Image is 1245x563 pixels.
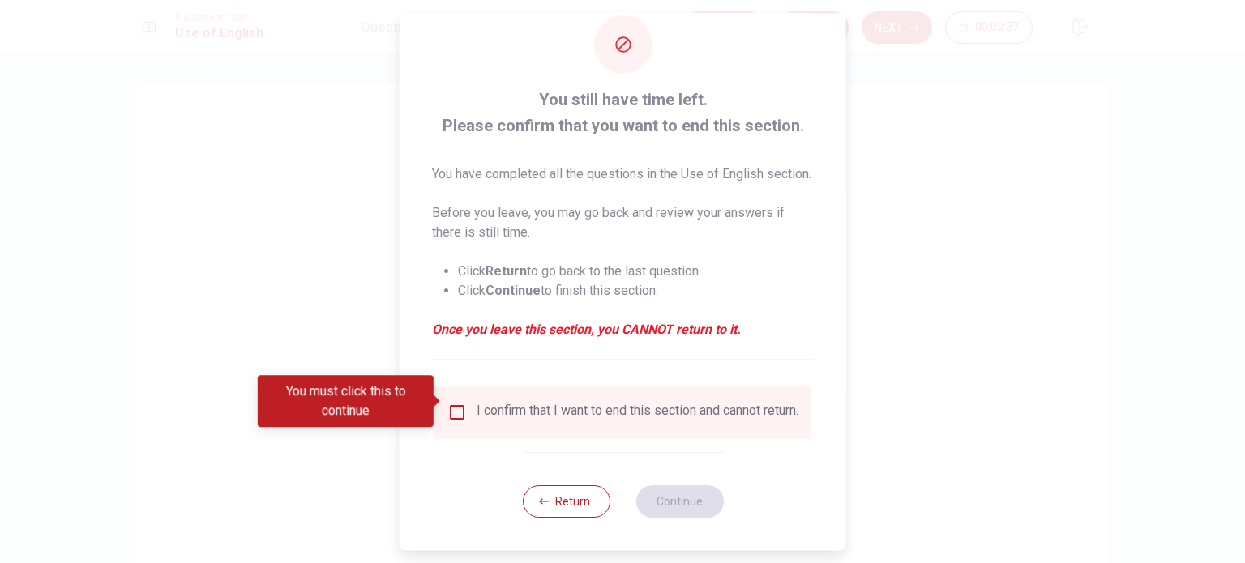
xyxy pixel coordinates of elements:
strong: Continue [486,283,541,298]
span: You still have time left. Please confirm that you want to end this section. [432,87,814,139]
button: Return [522,485,610,518]
span: You must click this to continue [447,403,467,422]
li: Click to finish this section. [458,281,814,301]
li: Click to go back to the last question [458,262,814,281]
div: I confirm that I want to end this section and cannot return. [477,403,798,422]
p: Before you leave, you may go back and review your answers if there is still time. [432,203,814,242]
button: Continue [635,485,723,518]
em: Once you leave this section, you CANNOT return to it. [432,320,814,339]
strong: Return [486,263,527,279]
p: You have completed all the questions in the Use of English section. [432,164,814,184]
div: You must click this to continue [258,375,434,427]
